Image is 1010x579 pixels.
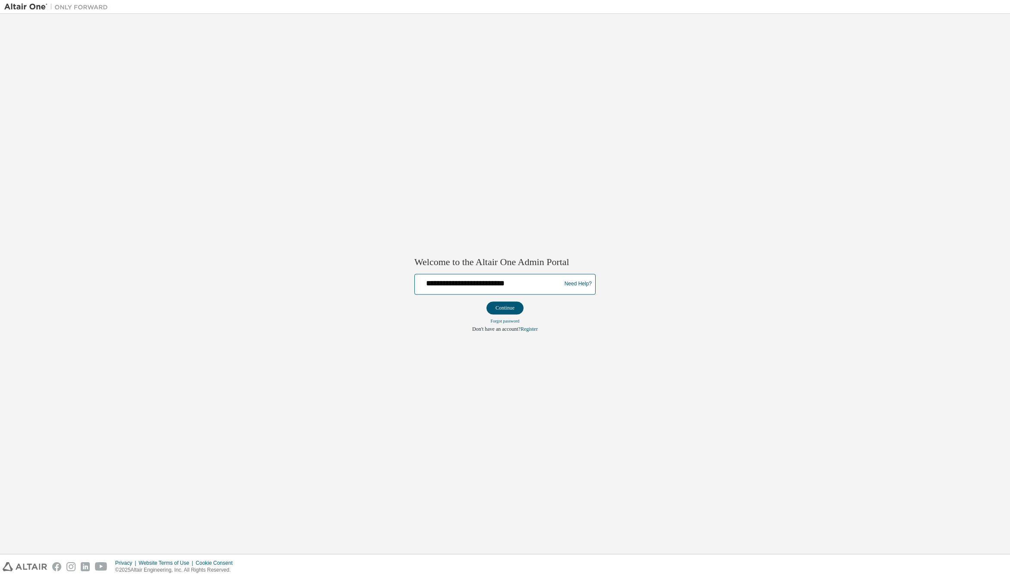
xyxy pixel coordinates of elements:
img: linkedin.svg [81,562,90,571]
a: Need Help? [565,284,592,285]
h2: Welcome to the Altair One Admin Portal [414,256,596,269]
p: © 2025 Altair Engineering, Inc. All Rights Reserved. [115,566,238,574]
a: Forgot password [491,319,520,323]
a: Register [521,326,538,332]
img: Altair One [4,3,112,11]
div: Privacy [115,560,139,566]
img: youtube.svg [95,562,107,571]
img: facebook.svg [52,562,61,571]
div: Cookie Consent [196,560,237,566]
img: instagram.svg [66,562,76,571]
button: Continue [486,301,524,314]
div: Website Terms of Use [139,560,196,566]
img: altair_logo.svg [3,562,47,571]
span: Don't have an account? [472,326,521,332]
